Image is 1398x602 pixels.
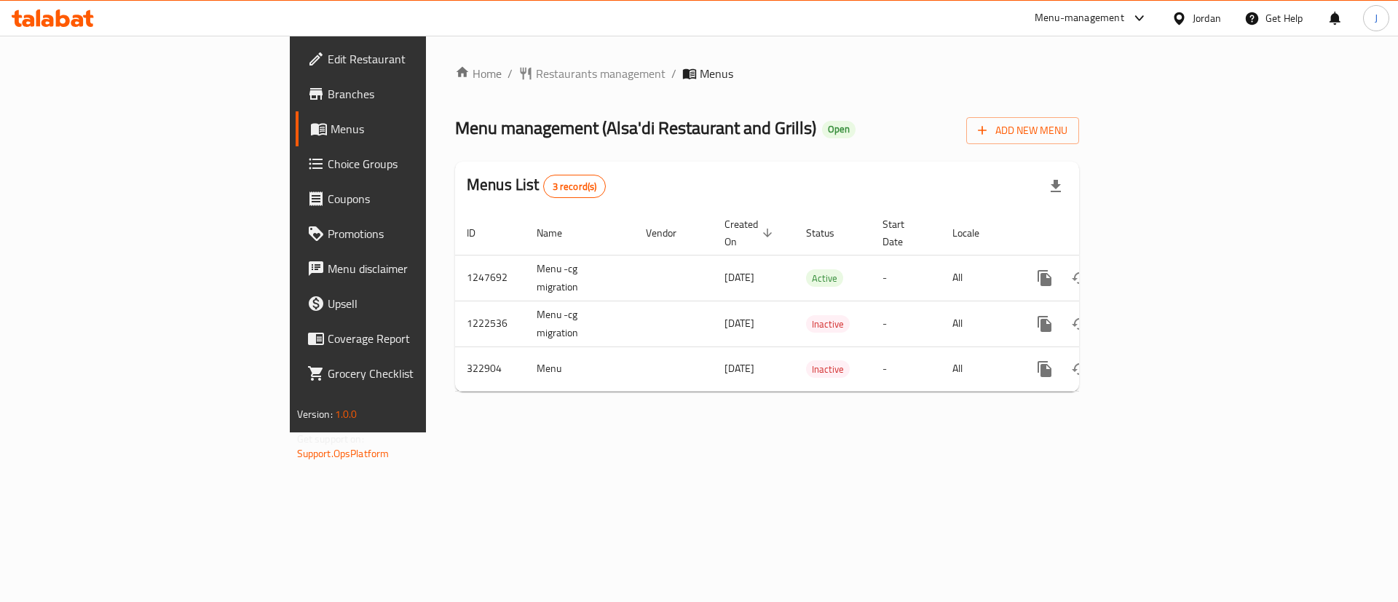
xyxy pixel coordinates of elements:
span: Active [806,270,843,287]
a: Edit Restaurant [296,41,524,76]
div: Menu-management [1035,9,1124,27]
a: Support.OpsPlatform [297,444,390,463]
span: Grocery Checklist [328,365,512,382]
a: Branches [296,76,524,111]
span: Menus [331,120,512,138]
span: [DATE] [724,359,754,378]
a: Coverage Report [296,321,524,356]
td: Menu [525,346,634,391]
span: Menus [700,65,733,82]
button: Change Status [1062,261,1097,296]
span: Created On [724,215,777,250]
td: Menu -cg migration [525,255,634,301]
span: Restaurants management [536,65,666,82]
td: - [871,346,941,391]
span: [DATE] [724,268,754,287]
li: / [671,65,676,82]
td: - [871,301,941,346]
span: Coupons [328,190,512,207]
a: Promotions [296,216,524,251]
table: enhanced table [455,211,1179,392]
span: [DATE] [724,314,754,333]
a: Restaurants management [518,65,666,82]
span: 1.0.0 [335,405,358,424]
td: All [941,301,1016,346]
span: Version: [297,405,333,424]
td: All [941,346,1016,391]
td: All [941,255,1016,301]
a: Menu disclaimer [296,251,524,286]
div: Jordan [1193,10,1221,26]
div: Inactive [806,315,850,333]
button: Change Status [1062,306,1097,341]
div: Active [806,269,843,287]
div: Open [822,121,856,138]
span: Start Date [882,215,923,250]
span: Name [537,224,581,242]
td: Menu -cg migration [525,301,634,346]
span: Edit Restaurant [328,50,512,68]
span: Upsell [328,295,512,312]
button: more [1027,261,1062,296]
button: more [1027,306,1062,341]
nav: breadcrumb [455,65,1079,82]
th: Actions [1016,211,1179,256]
span: Promotions [328,225,512,242]
a: Choice Groups [296,146,524,181]
button: Change Status [1062,352,1097,387]
span: ID [467,224,494,242]
span: J [1375,10,1378,26]
span: Inactive [806,361,850,378]
span: Choice Groups [328,155,512,173]
span: 3 record(s) [544,180,606,194]
span: Get support on: [297,429,364,448]
button: more [1027,352,1062,387]
button: Add New Menu [966,117,1079,144]
a: Upsell [296,286,524,321]
a: Menus [296,111,524,146]
span: Open [822,123,856,135]
span: Coverage Report [328,330,512,347]
div: Export file [1038,169,1073,204]
span: Menu disclaimer [328,260,512,277]
a: Coupons [296,181,524,216]
span: Vendor [646,224,695,242]
div: Total records count [543,175,607,198]
td: - [871,255,941,301]
span: Branches [328,85,512,103]
span: Locale [952,224,998,242]
span: Inactive [806,316,850,333]
span: Menu management ( Alsa'di Restaurant and Grills ) [455,111,816,144]
span: Status [806,224,853,242]
a: Grocery Checklist [296,356,524,391]
h2: Menus List [467,174,606,198]
span: Add New Menu [978,122,1067,140]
